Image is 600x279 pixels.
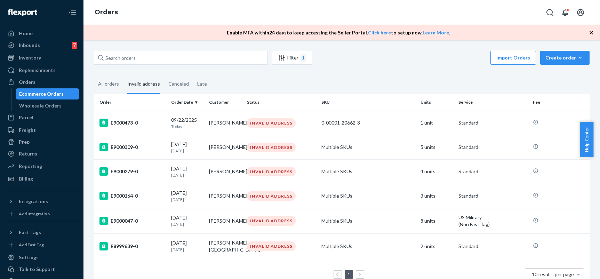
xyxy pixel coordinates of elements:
div: [DATE] [171,165,203,178]
p: [DATE] [171,247,203,253]
button: Create order [540,51,590,65]
td: Multiple SKUs [319,184,418,208]
div: All orders [98,75,119,93]
a: Orders [4,77,79,88]
button: Help Center [580,122,593,157]
td: 1 unit [418,111,456,135]
div: INVALID ADDRESS [247,216,296,225]
p: [DATE] [171,221,203,227]
a: Settings [4,252,79,263]
div: Add Fast Tag [19,242,44,248]
div: 0-00001-20662-3 [321,119,415,126]
ol: breadcrumbs [89,2,123,23]
div: Customer [209,99,241,105]
button: Integrations [4,196,79,207]
p: Standard [458,192,527,199]
div: Invalid address [127,75,160,94]
img: Flexport logo [8,9,37,16]
div: 1 [301,54,306,62]
input: Search orders [94,51,268,65]
th: Order Date [168,94,206,111]
p: Standard [458,168,527,175]
div: Freight [19,127,36,134]
a: Returns [4,148,79,159]
div: INVALID ADDRESS [247,143,296,152]
span: 10 results per page [532,271,574,277]
p: Standard [458,243,527,250]
div: [DATE] [171,240,203,253]
div: INVALID ADDRESS [247,118,296,128]
a: Page 1 is your current page [346,271,352,277]
div: Filter [272,54,312,62]
div: E9000473-0 [99,119,166,127]
a: Add Fast Tag [4,241,79,249]
td: Multiple SKUs [319,135,418,159]
div: Ecommerce Orders [19,90,64,97]
p: Standard [458,144,527,151]
p: [DATE] [171,172,203,178]
div: Reporting [19,163,42,170]
div: Wholesale Orders [19,102,62,109]
div: Talk to Support [19,266,55,273]
td: 2 units [418,234,456,259]
button: Open notifications [558,6,572,19]
div: Create order [545,54,584,61]
div: Fast Tags [19,229,41,236]
a: Inventory [4,52,79,63]
div: 09/22/2025 [171,117,203,129]
div: Home [19,30,33,37]
a: Learn More [423,30,449,35]
td: [PERSON_NAME] [206,135,244,159]
div: INVALID ADDRESS [247,241,296,251]
div: E9000047-0 [99,217,166,225]
td: [PERSON_NAME][GEOGRAPHIC_DATA] [206,234,244,259]
div: Replenishments [19,67,56,74]
a: Talk to Support [4,264,79,275]
div: Returns [19,150,37,157]
button: Import Orders [490,51,536,65]
td: [PERSON_NAME] [206,208,244,234]
a: Prep [4,136,79,148]
th: Service [456,94,530,111]
td: 3 units [418,184,456,208]
a: Freight [4,125,79,136]
a: Billing [4,173,79,184]
a: Wholesale Orders [16,100,80,111]
th: Fee [530,94,590,111]
div: Inbounds [19,42,40,49]
div: Inventory [19,54,41,61]
p: US Military [458,214,527,221]
p: [DATE] [171,197,203,202]
td: 5 units [418,135,456,159]
div: Parcel [19,114,33,121]
td: Multiple SKUs [319,208,418,234]
a: Click here [368,30,391,35]
div: INVALID ADDRESS [247,167,296,176]
div: Add Integration [19,211,50,217]
th: Status [244,94,319,111]
div: E8999639-0 [99,242,166,250]
a: Replenishments [4,65,79,76]
a: Parcel [4,112,79,123]
div: (Non Fast Tag) [458,221,527,228]
a: Orders [95,8,118,16]
a: Add Integration [4,210,79,218]
button: Open Search Box [543,6,557,19]
th: Units [418,94,456,111]
div: Billing [19,175,33,182]
div: Integrations [19,198,48,205]
td: Multiple SKUs [319,234,418,259]
div: Prep [19,138,30,145]
button: Close Navigation [65,6,79,19]
td: [PERSON_NAME] [206,184,244,208]
div: [DATE] [171,141,203,154]
p: [DATE] [171,148,203,154]
button: Fast Tags [4,227,79,238]
a: Ecommerce Orders [16,88,80,99]
div: Canceled [168,75,189,93]
td: 4 units [418,159,456,184]
div: [DATE] [171,190,203,202]
a: Reporting [4,161,79,172]
div: E9000309-0 [99,143,166,151]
